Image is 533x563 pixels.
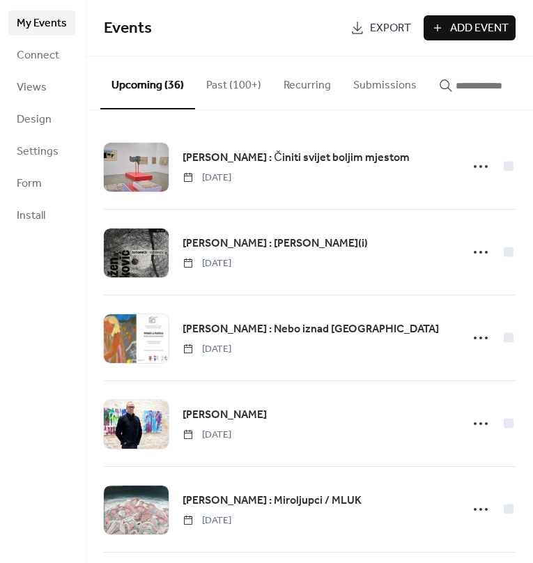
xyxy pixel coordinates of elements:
span: [DATE] [183,342,231,357]
a: Settings [8,139,75,164]
a: [PERSON_NAME] : [PERSON_NAME](i) [183,235,368,253]
span: Views [17,79,47,96]
span: My Events [17,15,67,32]
span: [DATE] [183,428,231,442]
button: Upcoming (36) [100,56,195,109]
a: Form [8,171,75,196]
span: [DATE] [183,256,231,271]
span: Settings [17,144,59,160]
a: [PERSON_NAME] : Miroljupci / MLUK [183,492,362,510]
span: [PERSON_NAME] : [PERSON_NAME](i) [183,236,368,252]
span: [PERSON_NAME] : Miroljupci / MLUK [183,493,362,509]
button: Submissions [342,56,428,108]
span: Form [17,176,42,192]
a: Design [8,107,75,132]
span: [PERSON_NAME] [183,407,267,424]
a: [PERSON_NAME] : Činiti svijet boljim mjestom [183,149,410,167]
a: Views [8,75,75,100]
span: Export [370,20,411,37]
a: Install [8,203,75,228]
span: Add Event [450,20,509,37]
span: Design [17,111,52,128]
span: [PERSON_NAME] : Činiti svijet boljim mjestom [183,150,410,167]
button: Add Event [424,15,516,40]
a: My Events [8,10,75,36]
span: Connect [17,47,59,64]
a: Export [343,15,418,40]
button: Past (100+) [195,56,272,108]
span: [PERSON_NAME] : Nebo iznad [GEOGRAPHIC_DATA] [183,321,439,338]
a: [PERSON_NAME] [183,406,267,424]
span: [DATE] [183,514,231,528]
span: Events [104,13,152,44]
a: [PERSON_NAME] : Nebo iznad [GEOGRAPHIC_DATA] [183,321,439,339]
span: Install [17,208,45,224]
a: Connect [8,43,75,68]
button: Recurring [272,56,342,108]
span: [DATE] [183,171,231,185]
